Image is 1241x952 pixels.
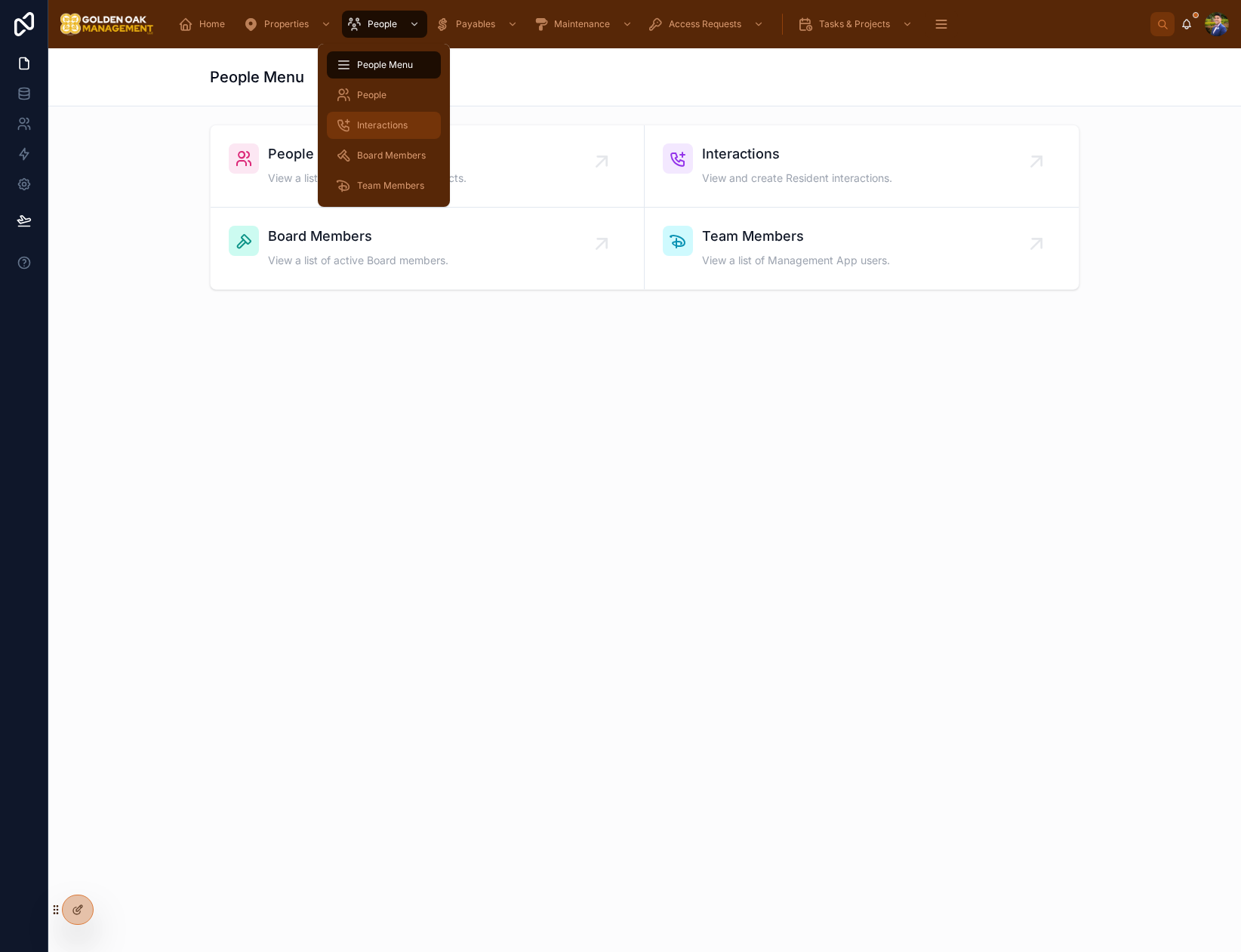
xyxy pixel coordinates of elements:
span: Maintenance [554,18,610,30]
span: Payables [456,18,495,30]
a: Tasks & Projects [793,11,920,38]
a: Properties [239,11,339,38]
span: View and create Resident interactions. [702,171,892,186]
span: View a list of all Residents and contacts. [268,171,467,186]
span: Board Members [357,149,426,162]
span: People [368,18,397,30]
span: Team Members [357,180,424,192]
span: Interactions [702,143,892,165]
span: Access Requests [669,18,741,30]
a: Interactions [327,112,441,139]
a: Board MembersView a list of active Board members. [211,208,645,289]
a: Team Members [327,172,441,199]
span: View a list of Management App users. [702,253,890,268]
a: Access Requests [643,11,771,38]
span: Properties [264,18,309,30]
span: Interactions [357,119,408,131]
span: View a list of active Board members. [268,253,448,268]
span: People [357,89,386,101]
a: PeopleView a list of all Residents and contacts. [211,125,645,208]
span: Team Members [702,226,890,247]
a: InteractionsView and create Resident interactions. [645,125,1079,208]
a: People [342,11,427,38]
a: Home [174,11,236,38]
span: Home [199,18,225,30]
a: Team MembersView a list of Management App users. [645,208,1079,289]
span: People Menu [357,59,413,71]
img: App logo [60,12,154,36]
h1: People Menu [210,66,304,88]
a: Board Members [327,142,441,169]
a: People Menu [327,51,441,79]
a: People [327,82,441,109]
span: Tasks & Projects [819,18,890,30]
div: scrollable content [166,8,1150,41]
span: Board Members [268,226,448,247]
a: Maintenance [528,11,640,38]
a: Payables [430,11,525,38]
span: People [268,143,467,165]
